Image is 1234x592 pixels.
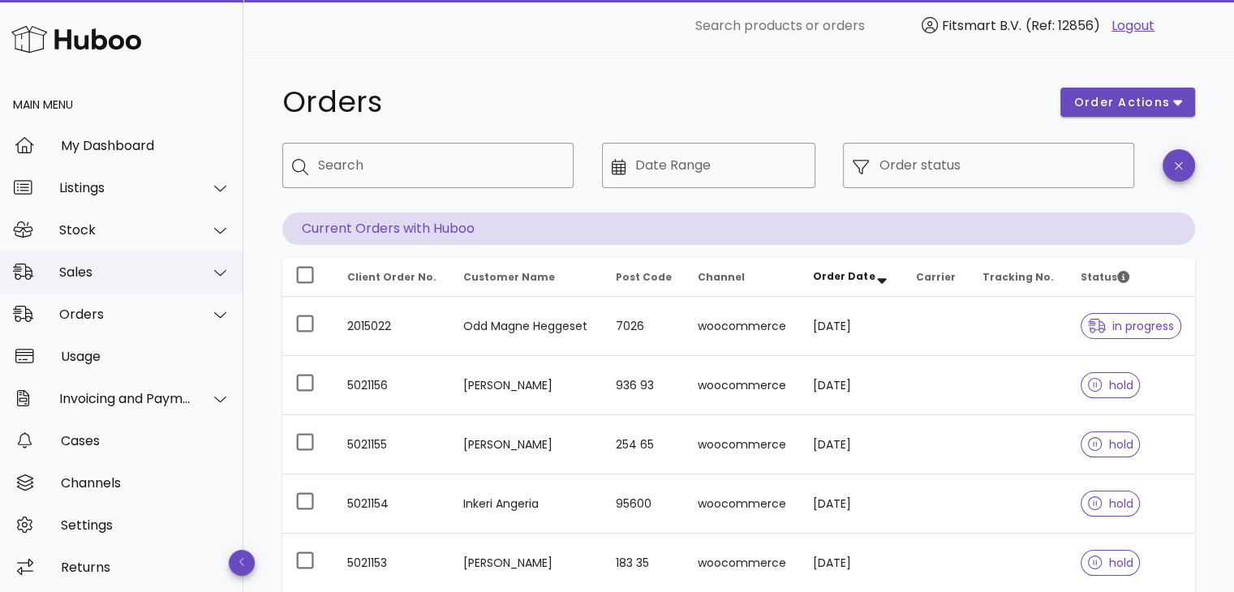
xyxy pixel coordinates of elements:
[463,270,555,284] span: Customer Name
[334,415,450,474] td: 5021155
[603,356,686,415] td: 936 93
[450,297,602,356] td: Odd Magne Heggeset
[59,391,191,406] div: Invoicing and Payments
[450,356,602,415] td: [PERSON_NAME]
[982,270,1054,284] span: Tracking No.
[61,138,230,153] div: My Dashboard
[942,16,1021,35] span: Fitsmart B.V.
[1060,88,1195,117] button: order actions
[1111,16,1154,36] a: Logout
[603,297,686,356] td: 7026
[334,297,450,356] td: 2015022
[61,517,230,533] div: Settings
[1088,439,1133,450] span: hold
[59,264,191,280] div: Sales
[61,349,230,364] div: Usage
[450,474,602,534] td: Inkeri Angeria
[970,258,1068,297] th: Tracking No.
[334,356,450,415] td: 5021156
[685,356,800,415] td: woocommerce
[59,180,191,195] div: Listings
[685,415,800,474] td: woocommerce
[800,258,903,297] th: Order Date: Sorted descending. Activate to remove sorting.
[1081,270,1129,284] span: Status
[347,270,436,284] span: Client Order No.
[1088,498,1133,509] span: hold
[903,258,970,297] th: Carrier
[603,258,686,297] th: Post Code
[685,258,800,297] th: Channel
[698,270,745,284] span: Channel
[1073,94,1171,111] span: order actions
[59,307,191,322] div: Orders
[616,270,672,284] span: Post Code
[59,222,191,238] div: Stock
[1025,16,1100,35] span: (Ref: 12856)
[685,297,800,356] td: woocommerce
[1088,380,1133,391] span: hold
[61,433,230,448] div: Cases
[282,212,1195,245] p: Current Orders with Huboo
[1068,258,1195,297] th: Status
[450,258,602,297] th: Customer Name
[685,474,800,534] td: woocommerce
[282,88,1041,117] h1: Orders
[603,415,686,474] td: 254 65
[334,258,450,297] th: Client Order No.
[800,474,903,534] td: [DATE]
[916,270,956,284] span: Carrier
[61,475,230,491] div: Channels
[800,356,903,415] td: [DATE]
[603,474,686,534] td: 95600
[1088,557,1133,568] span: hold
[61,560,230,575] div: Returns
[800,297,903,356] td: [DATE]
[11,22,141,57] img: Huboo Logo
[800,415,903,474] td: [DATE]
[813,269,875,283] span: Order Date
[450,415,602,474] td: [PERSON_NAME]
[334,474,450,534] td: 5021154
[1088,320,1174,332] span: in progress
